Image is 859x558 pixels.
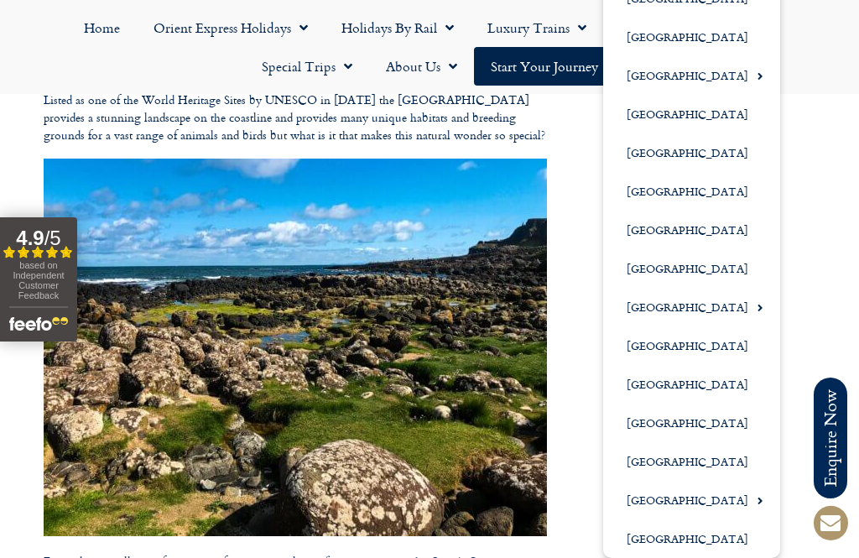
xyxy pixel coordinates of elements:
a: About Us [369,47,474,86]
a: Orient Express Holidays [137,8,325,47]
a: [GEOGRAPHIC_DATA] [603,288,780,326]
a: [GEOGRAPHIC_DATA] [603,211,780,249]
a: [GEOGRAPHIC_DATA] [603,18,780,56]
a: [GEOGRAPHIC_DATA] [603,56,780,95]
a: [GEOGRAPHIC_DATA] [603,172,780,211]
a: [GEOGRAPHIC_DATA] [603,481,780,519]
a: Special Trips [245,47,369,86]
a: Luxury Trains [471,8,603,47]
a: [GEOGRAPHIC_DATA] [603,249,780,288]
a: [GEOGRAPHIC_DATA] [603,133,780,172]
a: Start your Journey [474,47,615,86]
a: Holidays by Rail [325,8,471,47]
a: [GEOGRAPHIC_DATA] [603,404,780,442]
a: [GEOGRAPHIC_DATA] [603,326,780,365]
a: [GEOGRAPHIC_DATA] [603,365,780,404]
nav: Menu [8,8,851,86]
a: Home [67,8,137,47]
a: [GEOGRAPHIC_DATA] [603,95,780,133]
a: [GEOGRAPHIC_DATA] [603,442,780,481]
a: [GEOGRAPHIC_DATA] [603,519,780,558]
